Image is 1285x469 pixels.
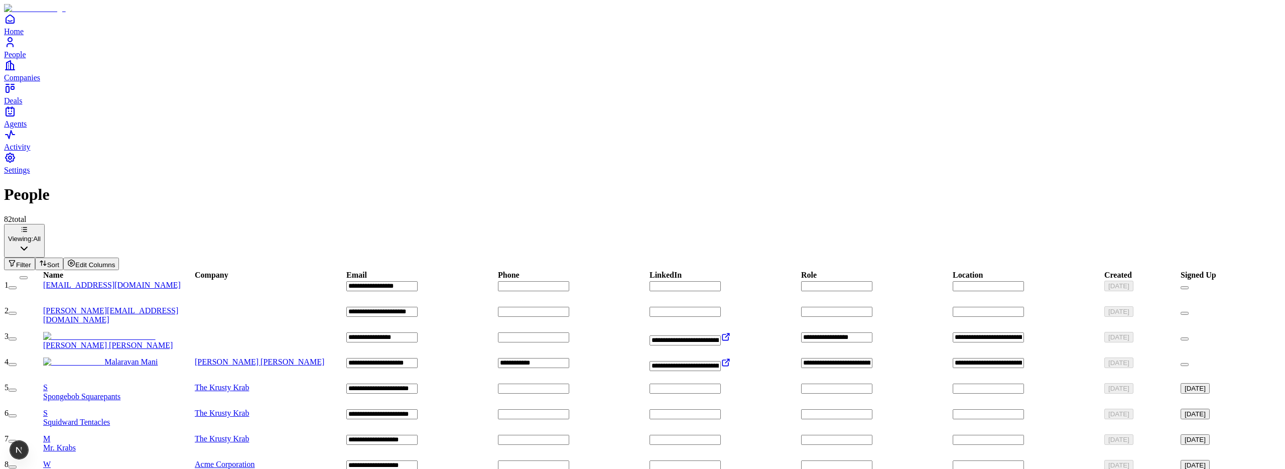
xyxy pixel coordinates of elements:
[104,358,158,366] span: Malaravan Mani
[1104,358,1133,368] button: [DATE]
[4,96,22,105] span: Deals
[4,166,30,174] span: Settings
[4,50,26,59] span: People
[195,434,249,443] a: The Krusty Krab
[43,341,173,349] span: [PERSON_NAME] [PERSON_NAME]
[650,271,682,280] div: LinkedIn
[1104,306,1133,317] button: [DATE]
[43,281,194,290] a: [EMAIL_ADDRESS][DOMAIN_NAME]
[43,409,194,418] div: S
[43,332,194,350] a: Carlos Alberto Arbeláez Giraldo[PERSON_NAME] [PERSON_NAME]
[195,358,324,366] a: [PERSON_NAME] [PERSON_NAME]
[4,105,1281,128] a: Agents
[43,418,110,426] span: Squidward Tentacles
[498,271,520,280] div: Phone
[4,59,1281,82] a: Companies
[195,409,249,417] a: The Krusty Krab
[35,258,63,270] button: Sort
[1104,271,1132,280] div: Created
[1181,434,1210,445] button: [DATE]
[4,73,40,82] span: Companies
[1104,383,1133,394] button: [DATE]
[43,306,194,324] a: [PERSON_NAME][EMAIL_ADDRESS][DOMAIN_NAME]
[5,409,9,417] span: 6
[4,185,1281,204] h1: People
[4,120,27,128] span: Agents
[1104,281,1133,291] button: [DATE]
[346,271,367,280] div: Email
[195,460,255,468] a: Acme Corporation
[4,215,1281,224] div: 82 total
[43,358,194,367] a: Malaravan ManiMalaravan Mani
[4,27,24,36] span: Home
[16,261,31,269] span: Filter
[4,4,66,13] img: Item Brain Logo
[5,281,9,289] span: 1
[195,271,228,280] div: Company
[43,271,63,280] div: Name
[75,261,115,269] span: Edit Columns
[4,258,35,270] button: Filter
[47,261,59,269] span: Sort
[43,281,181,289] span: [EMAIL_ADDRESS][DOMAIN_NAME]
[43,443,76,452] span: Mr. Krabs
[1104,409,1133,419] button: [DATE]
[5,383,9,392] span: 5
[5,332,9,340] span: 3
[5,434,9,443] span: 7
[5,306,9,315] span: 2
[43,409,194,427] a: SSquidward Tentacles
[1181,271,1216,280] div: Signed Up
[4,36,1281,59] a: People
[1104,332,1133,342] button: [DATE]
[43,383,194,392] div: S
[43,358,104,367] img: Malaravan Mani
[953,271,983,280] div: Location
[801,271,817,280] div: Role
[43,306,178,324] span: [PERSON_NAME][EMAIL_ADDRESS][DOMAIN_NAME]
[4,129,1281,151] a: Activity
[195,383,249,392] a: The Krusty Krab
[63,258,119,270] button: Edit Columns
[1104,434,1133,445] button: [DATE]
[1181,383,1210,394] button: [DATE]
[4,143,30,151] span: Activity
[4,152,1281,174] a: Settings
[5,358,9,366] span: 4
[1181,409,1210,419] button: [DATE]
[43,460,194,469] div: W
[5,460,9,468] span: 8
[43,392,120,401] span: Spongebob Squarepants
[43,434,194,443] div: M
[4,13,1281,36] a: Home
[8,235,41,243] div: Viewing:
[43,332,156,341] img: Carlos Alberto Arbeláez Giraldo
[43,383,194,401] a: SSpongebob Squarepants
[4,82,1281,105] a: Deals
[43,434,194,452] a: MMr. Krabs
